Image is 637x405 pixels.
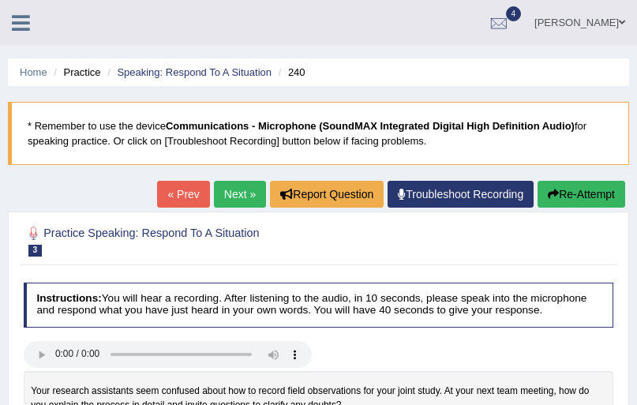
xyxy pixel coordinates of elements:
h2: Practice Speaking: Respond To A Situation [24,223,390,257]
button: Report Question [270,181,384,208]
span: 4 [506,6,522,21]
b: Instructions: [36,292,101,304]
a: Next » [214,181,266,208]
a: Troubleshoot Recording [388,181,534,208]
span: 3 [28,245,43,257]
blockquote: * Remember to use the device for speaking practice. Or click on [Troubleshoot Recording] button b... [8,102,629,165]
a: Home [20,66,47,78]
li: 240 [275,65,305,80]
li: Practice [50,65,100,80]
h4: You will hear a recording. After listening to the audio, in 10 seconds, please speak into the mic... [24,283,614,328]
a: Speaking: Respond To A Situation [117,66,272,78]
a: « Prev [157,181,209,208]
button: Re-Attempt [538,181,625,208]
b: Communications - Microphone (SoundMAX Integrated Digital High Definition Audio) [166,120,575,132]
